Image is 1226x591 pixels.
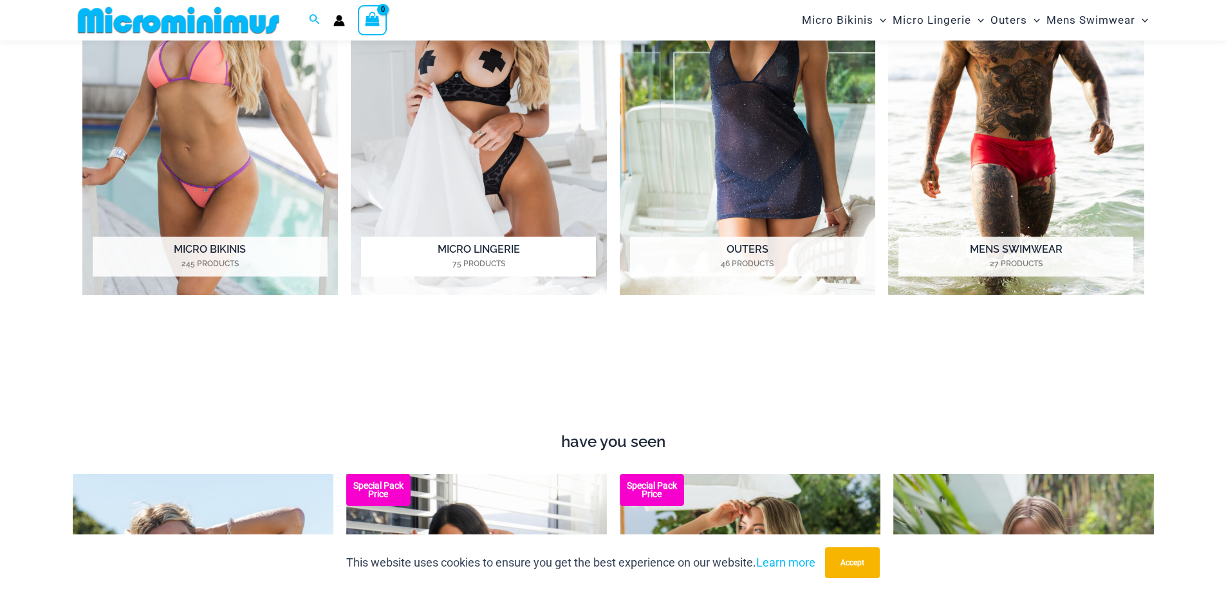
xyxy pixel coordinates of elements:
a: Mens SwimwearMenu ToggleMenu Toggle [1043,4,1151,37]
b: Special Pack Price [346,482,411,498]
h2: Outers [630,237,865,277]
mark: 245 Products [93,258,328,269]
a: Search icon link [309,12,320,28]
nav: Site Navigation [797,2,1154,39]
span: Menu Toggle [971,4,984,37]
span: Micro Lingerie [893,4,971,37]
span: Menu Toggle [1135,4,1148,37]
iframe: TrustedSite Certified [82,329,1144,426]
a: View Shopping Cart, empty [358,5,387,35]
h2: Micro Lingerie [361,237,596,277]
mark: 46 Products [630,258,865,269]
button: Accept [825,547,880,578]
a: Account icon link [333,15,345,26]
mark: 27 Products [898,258,1133,269]
span: Menu Toggle [873,4,886,37]
img: MM SHOP LOGO FLAT [73,6,284,35]
p: This website uses cookies to ensure you get the best experience on our website. [346,553,815,572]
span: Micro Bikinis [802,4,873,37]
h2: Mens Swimwear [898,237,1133,277]
a: Learn more [756,556,815,569]
h4: have you seen [73,433,1154,451]
a: Micro BikinisMenu ToggleMenu Toggle [799,4,889,37]
mark: 75 Products [361,258,596,269]
a: OutersMenu ToggleMenu Toggle [987,4,1043,37]
h2: Micro Bikinis [93,237,328,277]
b: Special Pack Price [620,482,684,498]
a: Micro LingerieMenu ToggleMenu Toggle [889,4,987,37]
span: Menu Toggle [1027,4,1040,37]
span: Outers [990,4,1027,37]
span: Mens Swimwear [1046,4,1135,37]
